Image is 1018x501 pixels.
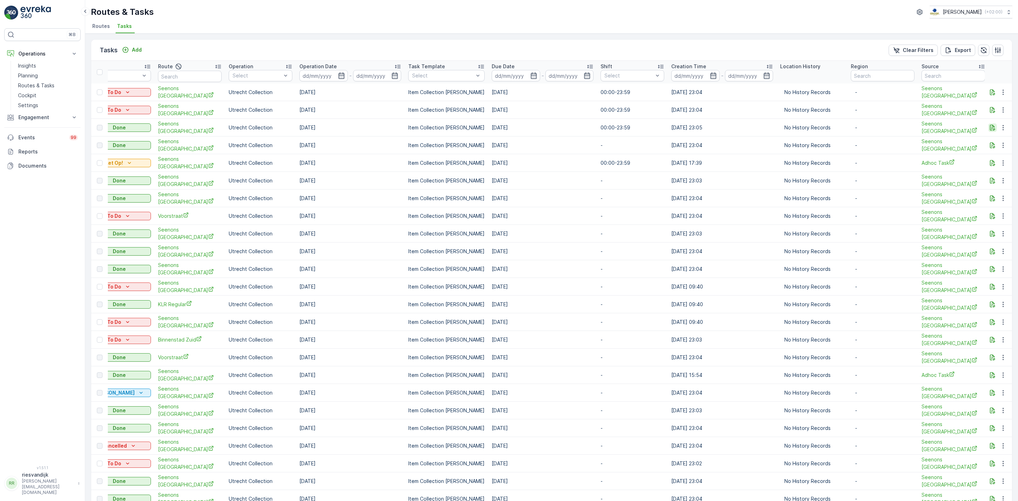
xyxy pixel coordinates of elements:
span: Binnenstad Zuid [158,336,222,343]
span: Tasks [117,23,132,30]
td: [DATE] [296,366,405,384]
p: - [601,142,664,149]
a: Seenons Utrecht [158,191,222,205]
p: Location History [780,63,820,70]
p: Done [113,248,126,255]
p: Events [18,134,65,141]
td: [DATE] [296,472,405,490]
input: dd/mm/yyyy [545,70,594,81]
p: Settings [18,102,38,109]
td: [DATE] [488,190,597,207]
p: To Do [107,283,121,290]
td: [DATE] [296,296,405,313]
a: Seenons Utrecht [922,173,985,188]
span: Seenons [GEOGRAPHIC_DATA] [922,138,985,152]
a: Seenons Utrecht [922,279,985,294]
span: Seenons [GEOGRAPHIC_DATA] [158,85,222,99]
p: Export [955,47,971,54]
p: Done [113,195,126,202]
span: Seenons [GEOGRAPHIC_DATA] [922,191,985,205]
span: Seenons [GEOGRAPHIC_DATA] [158,120,222,135]
a: Seenons Utrecht [922,474,985,488]
a: Seenons Utrecht [158,315,222,329]
p: Cockpit [18,92,36,99]
span: Seenons [GEOGRAPHIC_DATA] [922,173,985,188]
p: Done [113,230,126,237]
p: Source [922,63,939,70]
div: Toggle Row Selected [97,125,103,130]
td: [DATE] [296,419,405,437]
span: Seenons [GEOGRAPHIC_DATA] [922,279,985,294]
span: Seenons [GEOGRAPHIC_DATA] [158,191,222,205]
p: Operations [18,50,66,57]
a: Seenons Utrecht [922,350,985,365]
button: Engagement [4,110,81,124]
a: Seenons Utrecht [158,85,222,99]
p: Planning [18,72,38,79]
td: [DATE] 23:03 [668,331,777,349]
button: To Do [87,459,151,468]
p: Item Collection [PERSON_NAME] [408,89,485,96]
a: Adhoc Task [922,371,985,379]
p: Insights [18,62,36,69]
a: KLR Regular [158,301,222,308]
a: Seenons Utrecht [158,103,222,117]
p: No History Records [784,106,839,113]
button: Done [87,141,151,150]
td: [DATE] 23:04 [668,101,777,119]
p: 00:00-23:59 [601,124,664,131]
p: [PERSON_NAME] [943,8,982,16]
td: [DATE] 23:05 [668,119,777,136]
p: To Do [107,212,121,220]
a: Seenons Utrecht [922,456,985,471]
a: Settings [15,100,81,110]
a: Seenons Utrecht [158,120,222,135]
button: Clear Filters [889,45,938,56]
p: Done [113,124,126,131]
p: Utrecht Collection [229,89,292,96]
input: dd/mm/yyyy [299,70,348,81]
td: [DATE] [488,455,597,472]
p: Due Date [492,63,515,70]
td: [DATE] [488,207,597,225]
div: Toggle Row Selected [97,213,103,219]
p: Done [113,354,126,361]
a: Seenons Utrecht [922,332,985,347]
a: Reports [4,145,81,159]
a: Seenons Utrecht [922,85,985,99]
p: Utrecht Collection [229,142,292,149]
span: Seenons [GEOGRAPHIC_DATA] [922,262,985,276]
p: Operation [229,63,253,70]
a: Seenons Utrecht [922,262,985,276]
a: Seenons Utrecht [158,474,222,488]
td: [DATE] [296,83,405,101]
a: Seenons Utrecht [922,385,985,400]
td: [DATE] 23:04 [668,207,777,225]
a: Seenons Utrecht [158,403,222,418]
p: Utrecht Collection [229,124,292,131]
td: [DATE] 23:04 [668,190,777,207]
a: Seenons Utrecht [922,226,985,241]
span: Seenons [GEOGRAPHIC_DATA] [158,173,222,188]
span: Seenons [GEOGRAPHIC_DATA] [922,385,985,400]
span: Seenons [GEOGRAPHIC_DATA] [158,456,222,471]
span: Seenons [GEOGRAPHIC_DATA] [158,474,222,488]
p: Select [412,72,474,79]
a: Insights [15,61,81,71]
div: Toggle Row Selected [97,284,103,290]
td: [DATE] 09:40 [668,296,777,313]
span: Seenons [GEOGRAPHIC_DATA] [922,120,985,135]
td: [DATE] [296,402,405,419]
td: [DATE] [296,190,405,207]
span: Seenons [GEOGRAPHIC_DATA] [922,421,985,435]
td: [DATE] [296,384,405,402]
p: Cancelled [101,442,127,449]
td: [DATE] 23:02 [668,455,777,472]
span: Seenons [GEOGRAPHIC_DATA] [922,244,985,258]
td: [DATE] [488,278,597,296]
span: Seenons [GEOGRAPHIC_DATA] [922,103,985,117]
a: Planning [15,71,81,81]
p: Documents [18,162,78,169]
a: Seenons Utrecht [158,156,222,170]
